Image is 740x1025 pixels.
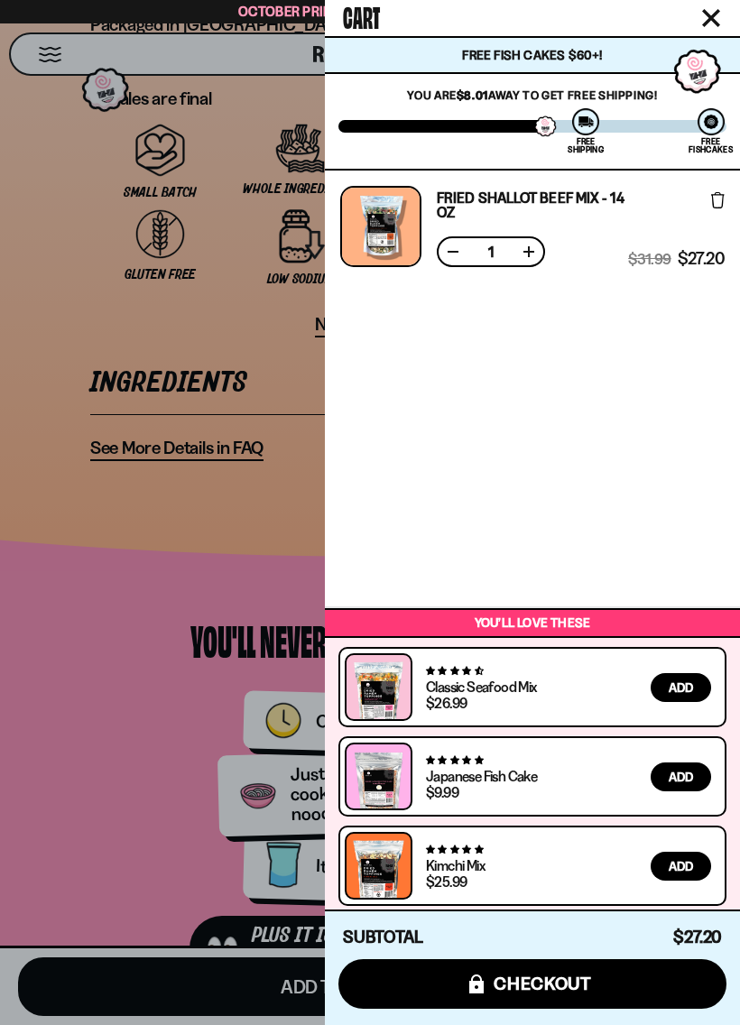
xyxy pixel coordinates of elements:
[651,852,711,881] button: Add
[437,190,628,219] a: Fried Shallot Beef Mix - 14 OZ
[426,678,537,696] a: Classic Seafood Mix
[476,245,505,259] span: 1
[462,47,602,63] span: Free Fish Cakes $60+!
[426,856,485,874] a: Kimchi Mix
[669,860,693,873] span: Add
[426,665,483,677] span: 4.68 stars
[426,696,467,710] div: $26.99
[457,88,488,102] strong: $8.01
[678,251,725,267] span: $27.20
[698,5,725,32] button: Close cart
[494,974,592,993] span: checkout
[238,3,502,20] span: October Prime Sale: 15% off Sitewide
[651,762,711,791] button: Add
[689,137,733,153] div: Free Fishcakes
[426,844,483,855] span: 4.76 stars
[426,767,537,785] a: Japanese Fish Cake
[343,928,423,947] h4: Subtotal
[669,771,693,783] span: Add
[426,754,483,766] span: 4.77 stars
[568,137,603,153] div: Free Shipping
[329,614,735,632] p: You’ll love these
[338,959,726,1009] button: checkout
[651,673,711,702] button: Add
[426,785,458,799] div: $9.99
[669,681,693,694] span: Add
[673,927,722,947] span: $27.20
[426,874,467,889] div: $25.99
[338,88,726,102] p: You are away to get Free Shipping!
[628,251,671,267] span: $31.99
